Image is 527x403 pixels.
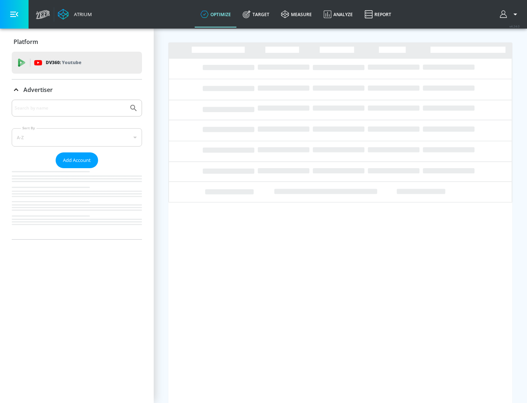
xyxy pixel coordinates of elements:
label: Sort By [21,126,37,130]
a: optimize [195,1,237,27]
nav: list of Advertiser [12,168,142,239]
div: A-Z [12,128,142,147]
span: v 4.24.0 [509,24,520,28]
button: Add Account [56,152,98,168]
div: Advertiser [12,100,142,239]
div: Atrium [71,11,92,18]
a: Atrium [58,9,92,20]
a: Report [359,1,397,27]
p: Youtube [62,59,81,66]
div: DV360: Youtube [12,52,142,74]
p: Advertiser [23,86,53,94]
a: measure [275,1,318,27]
a: Analyze [318,1,359,27]
div: Platform [12,32,142,52]
div: Advertiser [12,80,142,100]
p: DV360: [46,59,81,67]
span: Add Account [63,156,91,164]
input: Search by name [15,103,126,113]
p: Platform [14,38,38,46]
a: Target [237,1,275,27]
